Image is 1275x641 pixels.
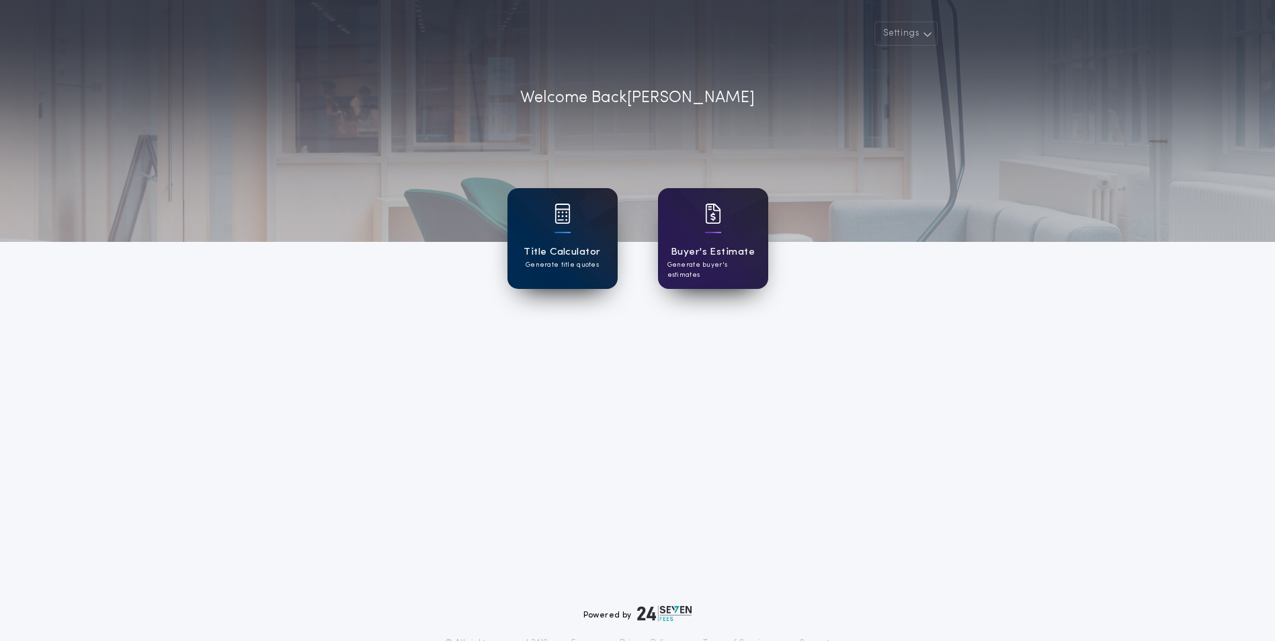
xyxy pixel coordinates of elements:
[524,245,600,260] h1: Title Calculator
[583,605,692,622] div: Powered by
[705,204,721,224] img: card icon
[667,260,759,280] p: Generate buyer's estimates
[658,188,768,289] a: card iconBuyer's EstimateGenerate buyer's estimates
[507,188,618,289] a: card iconTitle CalculatorGenerate title quotes
[637,605,692,622] img: logo
[554,204,571,224] img: card icon
[671,245,755,260] h1: Buyer's Estimate
[526,260,599,270] p: Generate title quotes
[520,86,755,110] p: Welcome Back [PERSON_NAME]
[874,22,938,46] button: Settings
